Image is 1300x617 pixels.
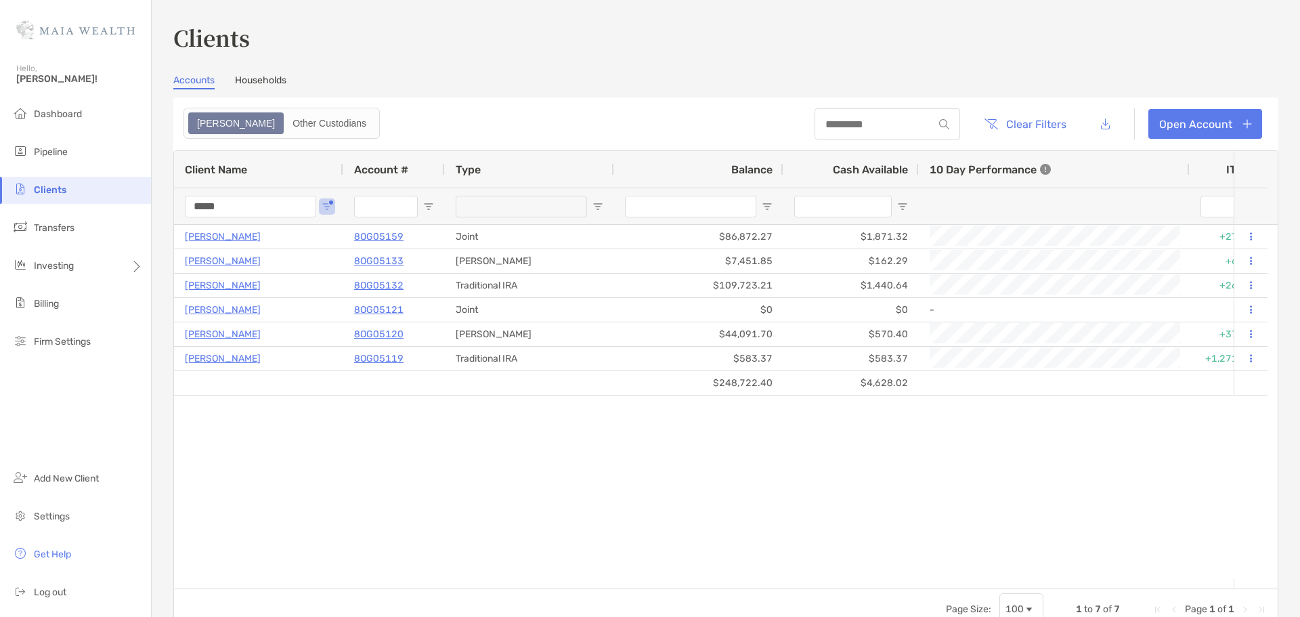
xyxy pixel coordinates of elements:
[34,511,70,522] span: Settings
[173,75,215,89] a: Accounts
[1169,604,1179,615] div: Previous Page
[731,163,773,176] span: Balance
[354,326,404,343] a: 8OG05120
[1190,298,1271,322] div: 0%
[1148,109,1262,139] a: Open Account
[897,201,908,212] button: Open Filter Menu
[185,277,261,294] a: [PERSON_NAME]
[354,277,404,294] a: 8OG05132
[185,350,261,367] a: [PERSON_NAME]
[783,249,919,273] div: $162.29
[614,322,783,346] div: $44,091.70
[445,322,614,346] div: [PERSON_NAME]
[34,473,99,484] span: Add New Client
[614,298,783,322] div: $0
[445,298,614,322] div: Joint
[1190,225,1271,249] div: +27.94%
[185,196,316,217] input: Client Name Filter Input
[946,603,991,615] div: Page Size:
[34,336,91,347] span: Firm Settings
[34,146,68,158] span: Pipeline
[1190,322,1271,346] div: +37.08%
[445,274,614,297] div: Traditional IRA
[34,108,82,120] span: Dashboard
[1209,603,1215,615] span: 1
[614,371,783,395] div: $248,722.40
[930,151,1051,188] div: 10 Day Performance
[762,201,773,212] button: Open Filter Menu
[173,22,1278,53] h3: Clients
[1217,603,1226,615] span: of
[12,295,28,311] img: billing icon
[614,225,783,249] div: $86,872.27
[1103,603,1112,615] span: of
[354,196,418,217] input: Account # Filter Input
[783,298,919,322] div: $0
[235,75,286,89] a: Households
[1190,274,1271,297] div: +26.36%
[285,114,374,133] div: Other Custodians
[1005,603,1024,615] div: 100
[1084,603,1093,615] span: to
[16,5,135,54] img: Zoe Logo
[1228,603,1234,615] span: 1
[16,73,143,85] span: [PERSON_NAME]!
[939,119,949,129] img: input icon
[183,108,380,139] div: segmented control
[34,549,71,560] span: Get Help
[614,249,783,273] div: $7,451.85
[1256,604,1267,615] div: Last Page
[456,163,481,176] span: Type
[445,225,614,249] div: Joint
[354,350,404,367] a: 8OG05119
[1240,604,1251,615] div: Next Page
[783,347,919,370] div: $583.37
[12,181,28,197] img: clients icon
[322,201,332,212] button: Open Filter Menu
[1226,163,1260,176] div: ITD
[12,545,28,561] img: get-help icon
[12,105,28,121] img: dashboard icon
[34,260,74,272] span: Investing
[185,228,261,245] a: [PERSON_NAME]
[794,196,892,217] input: Cash Available Filter Input
[1095,603,1101,615] span: 7
[614,274,783,297] div: $109,723.21
[783,225,919,249] div: $1,871.32
[12,469,28,486] img: add_new_client icon
[1185,603,1207,615] span: Page
[354,253,404,270] a: 8OG05133
[185,253,261,270] a: [PERSON_NAME]
[930,299,1179,321] div: -
[783,371,919,395] div: $4,628.02
[354,163,408,176] span: Account #
[783,274,919,297] div: $1,440.64
[185,163,247,176] span: Client Name
[614,347,783,370] div: $583.37
[354,301,404,318] a: 8OG05121
[185,326,261,343] p: [PERSON_NAME]
[1152,604,1163,615] div: First Page
[1076,603,1082,615] span: 1
[974,109,1077,139] button: Clear Filters
[625,196,756,217] input: Balance Filter Input
[185,301,261,318] a: [PERSON_NAME]
[354,228,404,245] a: 8OG05159
[34,298,59,310] span: Billing
[1190,249,1271,273] div: +6.45%
[34,222,74,234] span: Transfers
[445,347,614,370] div: Traditional IRA
[12,507,28,524] img: settings icon
[445,249,614,273] div: [PERSON_NAME]
[423,201,434,212] button: Open Filter Menu
[12,257,28,273] img: investing icon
